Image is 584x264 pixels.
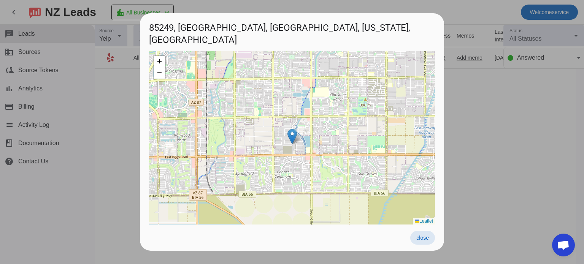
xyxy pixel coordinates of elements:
a: Zoom out [154,67,165,79]
span: + [157,57,162,66]
a: Leaflet [415,218,433,224]
a: Zoom in [154,56,165,67]
img: Marker [287,129,297,144]
h1: 85249, [GEOGRAPHIC_DATA], [GEOGRAPHIC_DATA], [US_STATE], [GEOGRAPHIC_DATA] [140,13,444,51]
span: − [157,68,162,77]
button: close [410,231,435,245]
span: close [416,235,429,241]
div: Open chat [552,234,575,256]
